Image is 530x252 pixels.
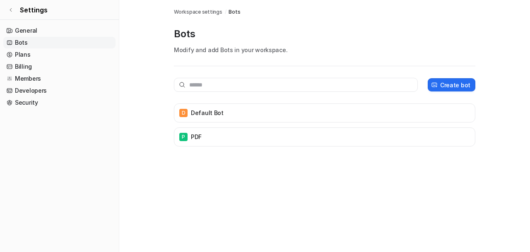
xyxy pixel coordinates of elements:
[20,5,48,15] span: Settings
[174,8,222,16] a: Workspace settings
[3,97,116,108] a: Security
[3,61,116,72] a: Billing
[191,133,202,141] p: PDF
[440,81,470,89] p: Create bot
[174,27,475,41] p: Bots
[191,109,224,117] p: Default Bot
[3,73,116,84] a: Members
[3,25,116,36] a: General
[229,8,240,16] a: Bots
[225,8,226,16] span: /
[179,133,188,141] span: P
[428,78,475,91] button: Create bot
[3,37,116,48] a: Bots
[3,49,116,60] a: Plans
[179,109,188,117] span: D
[431,82,438,88] img: create
[174,46,475,54] p: Modify and add Bots in your workspace.
[3,85,116,96] a: Developers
